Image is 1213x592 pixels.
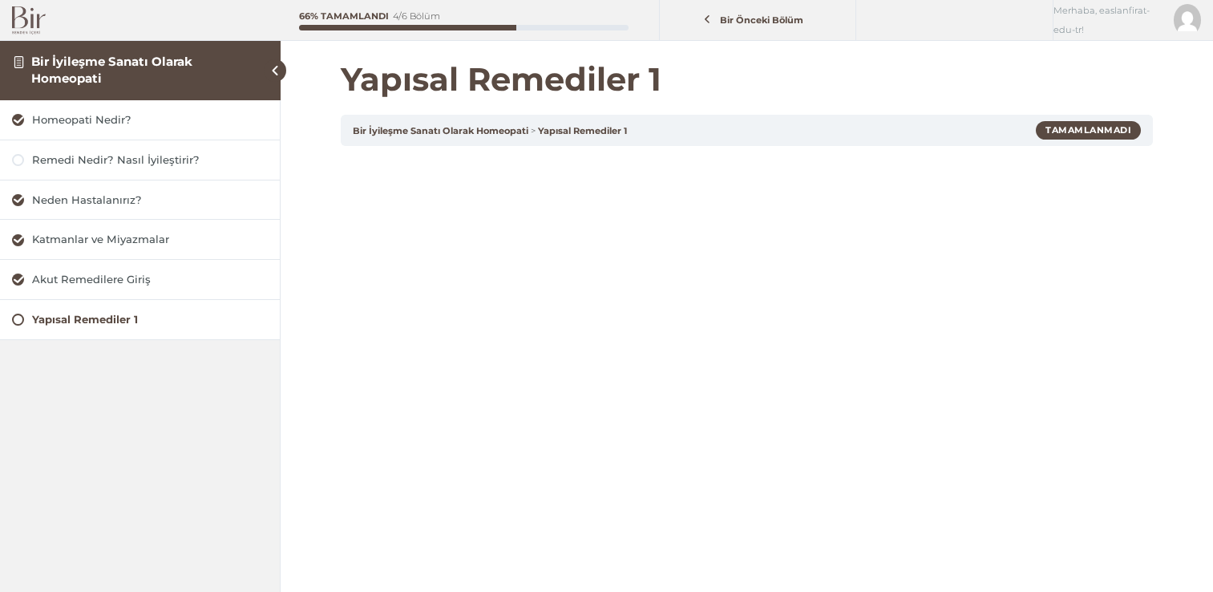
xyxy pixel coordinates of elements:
[32,272,268,287] div: Akut Remedilere Giriş
[32,193,268,208] div: Neden Hastalanırız?
[1053,1,1162,39] span: Merhaba, easlanfirat-edu-tr!
[12,193,268,208] a: Neden Hastalanırız?
[393,12,440,21] div: 4/6 Bölüm
[538,125,627,136] a: Yapısal Remediler 1
[12,312,268,327] a: Yapısal Remediler 1
[32,232,268,247] div: Katmanlar ve Miyazmalar
[32,312,268,327] div: Yapısal Remediler 1
[664,6,852,35] a: Bir Önceki Bölüm
[32,112,268,128] div: Homeopati Nedir?
[711,14,813,26] span: Bir Önceki Bölüm
[12,112,268,128] a: Homeopati Nedir?
[341,60,1153,99] h1: Yapısal Remediler 1
[12,152,268,168] a: Remedi Nedir? Nasıl İyileştirir?
[299,12,389,21] div: 66% Tamamlandı
[12,6,46,34] img: Bir Logo
[31,54,192,85] a: Bir İyileşme Sanatı Olarak Homeopati
[353,125,528,136] a: Bir İyileşme Sanatı Olarak Homeopati
[12,232,268,247] a: Katmanlar ve Miyazmalar
[32,152,268,168] div: Remedi Nedir? Nasıl İyileştirir?
[1036,121,1141,139] div: Tamamlanmadı
[12,272,268,287] a: Akut Remedilere Giriş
